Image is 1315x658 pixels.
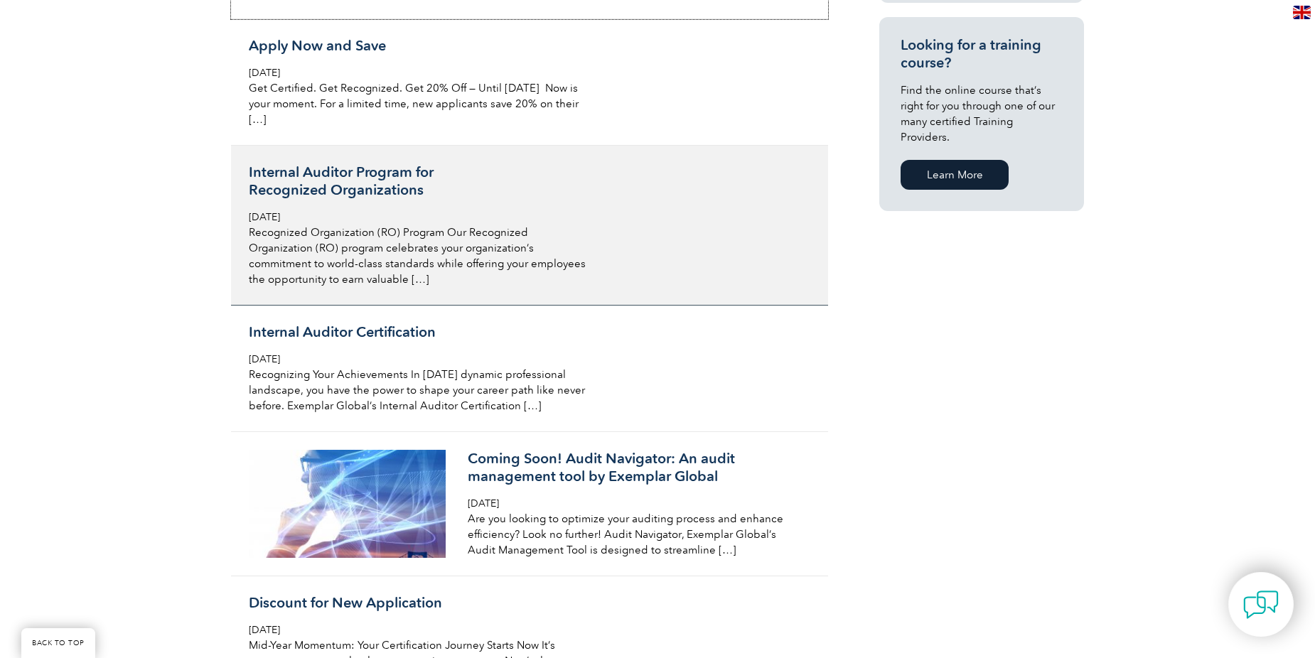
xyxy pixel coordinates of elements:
a: Apply Now and Save [DATE] Get Certified. Get Recognized. Get 20% Off — Until [DATE] Now is your m... [231,19,828,146]
a: Internal Auditor Certification [DATE] Recognizing Your Achievements In [DATE] dynamic professiona... [231,306,828,432]
h3: Internal Auditor Program for Recognized Organizations [249,163,586,199]
h3: Coming Soon! Audit Navigator: An audit management tool by Exemplar Global [468,450,805,485]
a: Internal Auditor Program forRecognized Organizations [DATE] Recognized Organization (RO) Program ... [231,146,828,306]
h3: Internal Auditor Certification [249,323,586,341]
p: Get Certified. Get Recognized. Get 20% Off — Until [DATE] Now is your moment. For a limited time,... [249,80,586,127]
span: [DATE] [249,211,280,223]
img: contact-chat.png [1243,587,1279,622]
span: [DATE] [249,67,280,79]
span: [DATE] [249,624,280,636]
h3: Apply Now and Save [249,37,586,55]
p: Recognizing Your Achievements In [DATE] dynamic professional landscape, you have the power to sha... [249,367,586,414]
span: [DATE] [249,353,280,365]
p: Find the online course that’s right for you through one of our many certified Training Providers. [901,82,1063,145]
h3: Looking for a training course? [901,36,1063,72]
img: en [1293,6,1311,19]
p: Are you looking to optimize your auditing process and enhance efficiency? Look no further! Audit ... [468,511,805,558]
a: BACK TO TOP [21,628,95,658]
p: Recognized Organization (RO) Program Our Recognized Organization (RO) program celebrates your org... [249,225,586,287]
span: [DATE] [468,497,499,509]
a: Learn More [901,160,1009,190]
img: iStock-1079450666-crop-300x164.jpg [249,450,446,557]
a: Coming Soon! Audit Navigator: An audit management tool by Exemplar Global [DATE] Are you looking ... [231,432,828,576]
h3: Discount for New Application [249,594,586,612]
